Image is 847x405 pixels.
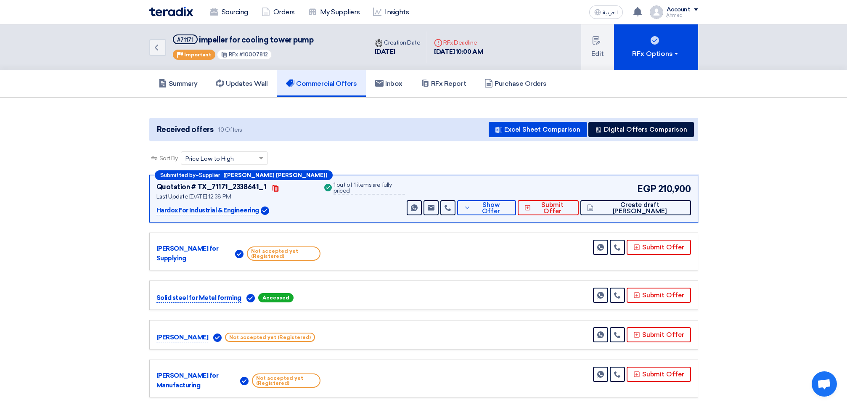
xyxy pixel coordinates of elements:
a: Sourcing [203,3,255,21]
span: RFx [229,51,238,58]
h5: Updates Wall [216,79,267,88]
p: Hardox For Industrial & Engineering [156,206,259,216]
img: Verified Account [246,294,255,302]
div: Creation Date [375,38,421,47]
a: Orders [255,3,302,21]
p: [PERSON_NAME] [156,333,209,343]
p: Solid steel for Metal forming [156,293,241,303]
span: Submitted by [160,172,196,178]
button: Create draft [PERSON_NAME] [580,200,691,215]
div: [DATE] 10:00 AM [434,47,483,57]
div: Account [667,6,691,13]
button: Edit [581,24,614,70]
span: Sort By [159,154,178,163]
span: [DATE] 12:38 PM [189,193,231,200]
h5: Purchase Orders [484,79,547,88]
button: Submit Offer [518,200,579,215]
button: Show Offer [457,200,516,215]
p: [PERSON_NAME] for Supplying [156,244,230,263]
h5: RFx Report [421,79,466,88]
div: Quotation # TX_71171_2338641_1 [156,182,267,192]
a: RFx Report [412,70,475,97]
p: [PERSON_NAME] for Manufacturing [156,371,235,390]
span: Not accepted yet (Registered) [252,373,320,388]
button: Submit Offer [627,367,691,382]
img: Verified Account [213,334,222,342]
h5: impeller for cooling tower pump [173,34,314,45]
span: Received offers [157,124,214,135]
div: ِAhmed [667,13,698,18]
span: Price Low to High [185,154,234,163]
span: Not accepted yet (Registered) [225,333,315,342]
span: 210,900 [658,182,691,196]
div: [DATE] [375,47,421,57]
button: Submit Offer [627,288,691,303]
h5: Summary [159,79,198,88]
span: Important [184,52,211,58]
div: 1 out of 1 items are fully priced [334,182,405,195]
a: Insights [366,3,416,21]
span: impeller for cooling tower pump [199,35,313,45]
button: Excel Sheet Comparison [489,122,587,137]
a: Purchase Orders [475,70,556,97]
span: العربية [603,10,618,16]
span: Last Update [156,193,188,200]
img: Verified Account [235,250,244,258]
a: Open chat [812,371,837,397]
a: Commercial Offers [277,70,366,97]
span: Accessed [258,293,294,302]
a: Summary [149,70,207,97]
span: EGP [637,182,656,196]
b: ([PERSON_NAME] [PERSON_NAME]) [223,172,327,178]
span: Show Offer [473,202,509,214]
button: Submit Offer [627,240,691,255]
a: Inbox [366,70,412,97]
span: 10 Offers [218,126,242,134]
button: العربية [589,5,623,19]
button: Digital Offers Comparison [588,122,694,137]
span: Supplier [199,172,220,178]
button: RFx Options [614,24,698,70]
div: RFx Options [632,49,680,59]
a: Updates Wall [206,70,277,97]
img: Verified Account [240,377,249,385]
a: My Suppliers [302,3,366,21]
button: Submit Offer [627,327,691,342]
div: RFx Deadline [434,38,483,47]
span: Not accepted yet (Registered) [247,246,320,261]
h5: Inbox [375,79,402,88]
span: Create draft [PERSON_NAME] [596,202,684,214]
div: #71171 [177,37,193,42]
h5: Commercial Offers [286,79,357,88]
img: Teradix logo [149,7,193,16]
span: Submit Offer [533,202,572,214]
img: profile_test.png [650,5,663,19]
div: – [155,170,333,180]
img: Verified Account [261,206,269,215]
span: #10007812 [239,51,268,58]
